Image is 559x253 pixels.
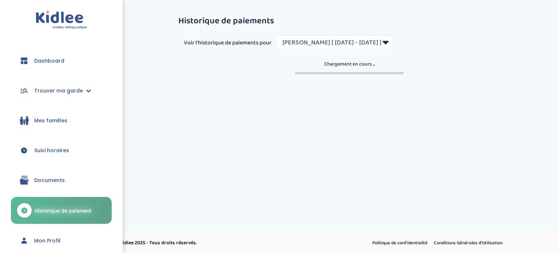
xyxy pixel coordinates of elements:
[11,197,112,224] a: Historique de paiement
[36,11,87,29] img: logo.svg
[11,137,112,163] a: Suivi horaires
[34,237,60,245] span: Mon Profil
[115,239,310,247] p: © Kidlee 2025 - Tous droits réservés.
[34,87,83,95] span: Trouver ma garde
[184,60,515,68] span: Chargement en cours ...
[178,16,520,26] h3: Historique de paiements
[34,177,65,184] span: Documents
[11,48,112,74] a: Dashboard
[184,39,271,47] span: Voir l'historique de paiements pour
[431,238,505,248] a: Conditions Générales d’Utilisation
[34,57,64,65] span: Dashboard
[35,207,91,214] span: Historique de paiement
[34,117,67,124] span: Mes familles
[34,147,69,154] span: Suivi horaires
[11,167,112,193] a: Documents
[370,238,430,248] a: Politique de confidentialité
[11,107,112,134] a: Mes familles
[11,78,112,104] a: Trouver ma garde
